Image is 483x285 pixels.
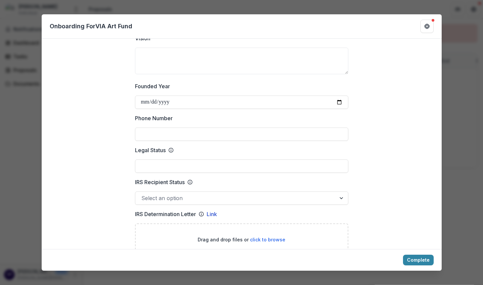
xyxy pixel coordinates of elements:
p: Drag and drop files or [198,236,285,243]
span: click to browse [250,237,285,242]
p: Founded Year [135,82,170,90]
p: IRS Determination Letter [135,210,196,218]
button: Complete [403,255,434,265]
a: Link [207,210,217,218]
p: Legal Status [135,146,166,154]
button: Get Help [420,20,434,33]
p: Phone Number [135,114,173,122]
p: Onboarding For VIA Art Fund [50,22,132,31]
p: IRS Recipient Status [135,178,185,186]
